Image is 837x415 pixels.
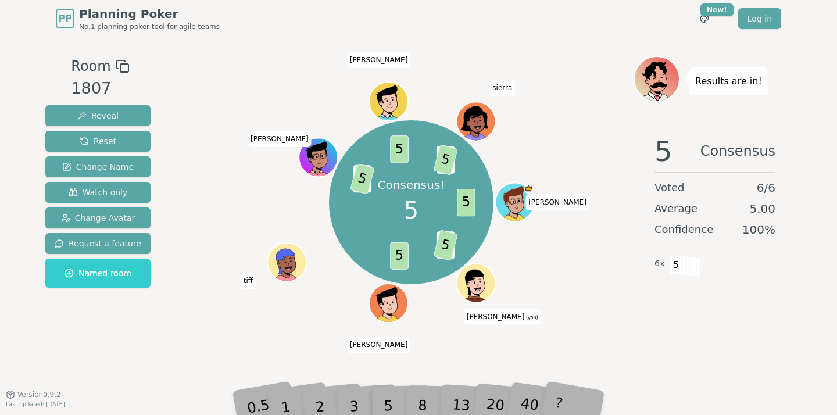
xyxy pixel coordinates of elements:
span: 5.00 [749,201,775,217]
div: 1807 [71,77,129,101]
button: Version0.9.2 [6,390,61,399]
span: Voted [654,180,685,196]
button: Reset [45,131,151,152]
span: Last updated: [DATE] [6,401,65,407]
span: Consensus [700,137,775,165]
span: Request a feature [55,238,141,249]
span: Room [71,56,110,77]
button: Named room [45,259,151,288]
span: Click to change your name [489,80,515,96]
span: 5 [390,242,409,269]
span: Version 0.9.2 [17,390,61,399]
span: 5 [457,189,475,216]
button: New! [694,8,715,29]
span: 6 / 6 [757,180,775,196]
span: 6 x [654,257,665,270]
span: Change Avatar [61,212,135,224]
span: Click to change your name [464,309,541,325]
span: PP [58,12,71,26]
span: 5 [390,135,409,163]
span: 5 [433,144,458,176]
span: Reset [80,135,116,147]
button: Watch only [45,182,151,203]
span: Click to change your name [525,194,589,210]
span: Click to change your name [248,131,312,147]
div: New! [700,3,734,16]
p: Results are in! [695,73,762,90]
span: Click to change your name [347,337,411,353]
span: Average [654,201,697,217]
span: 5 [654,137,673,165]
span: Reveal [77,110,119,121]
span: 5 [350,163,375,195]
span: 5 [404,193,419,228]
span: Watch only [69,187,128,198]
button: Click to change your avatar [457,265,494,302]
span: spencer is the host [523,184,533,194]
span: 5 [433,230,458,261]
span: Planning Poker [79,6,220,22]
button: Change Name [45,156,151,177]
span: Named room [65,267,131,279]
span: Click to change your name [347,52,411,68]
span: 100 % [742,221,775,238]
span: Change Name [62,161,134,173]
span: 5 [670,255,683,275]
span: Confidence [654,221,713,238]
a: PPPlanning PokerNo.1 planning poker tool for agile teams [56,6,220,31]
button: Change Avatar [45,208,151,228]
p: Consensus! [378,177,445,193]
a: Log in [738,8,781,29]
span: Click to change your name [241,273,256,289]
button: Reveal [45,105,151,126]
span: (you) [524,315,538,320]
span: No.1 planning poker tool for agile teams [79,22,220,31]
button: Request a feature [45,233,151,254]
